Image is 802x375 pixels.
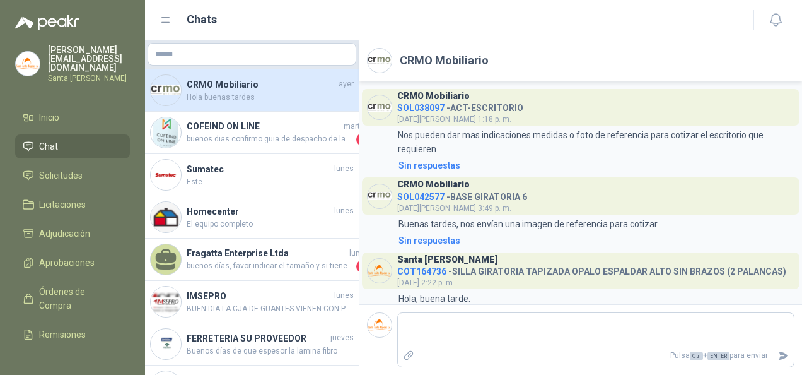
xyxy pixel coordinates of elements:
[187,92,354,104] span: Hola buenas tardes
[151,160,181,190] img: Company Logo
[397,181,470,188] h3: CRMO Mobiliario
[368,184,392,208] img: Company Logo
[187,78,336,92] h4: CRMO Mobiliario
[397,278,455,287] span: [DATE] 2:22 p. m.
[187,218,354,230] span: El equipo completo
[151,329,181,359] img: Company Logo
[397,192,445,202] span: SOL042577
[15,251,130,275] a: Aprobaciones
[419,345,774,367] p: Pulsa + para enviar
[334,290,354,302] span: lunes
[39,328,86,342] span: Remisiones
[397,263,786,275] h4: - SILLA GIRATORIA TAPIZADA OPALO ESPALDAR ALTO SIN BRAZOS (2 PALANCAS)
[398,217,658,231] p: Buenas tardes, nos envían una imagen de referencia para cotizar
[398,234,460,247] div: Sin respuestas
[187,260,354,273] span: buenos días, favor indicar el tamaño y si tiene algún troquel.
[397,266,446,277] span: COT164736
[39,169,83,182] span: Solicitudes
[344,121,369,133] span: martes
[48,74,130,82] p: Santa [PERSON_NAME]
[39,140,58,153] span: Chat
[187,119,341,133] h4: COFEIND ON LINE
[145,154,359,196] a: Company LogoSumateclunesEste
[151,75,181,105] img: Company Logo
[397,256,497,263] h3: Santa [PERSON_NAME]
[145,323,359,366] a: Company LogoFERRETERIA SU PROVEEDORjuevesBuenos días de que espesor la lamina fibro
[356,133,369,146] span: 1
[145,281,359,323] a: Company LogoIMSEPROlunesBUEN DIA LA CJA DE GUANTES VIENEN CON POLVO O SIN POLVO , MUCHAS GRACIAS
[396,158,794,172] a: Sin respuestas
[39,198,86,211] span: Licitaciones
[39,110,59,124] span: Inicio
[187,331,328,345] h4: FERRETERIA SU PROVEEDOR
[187,345,354,357] span: Buenos días de que espesor la lamina fibro
[187,11,217,28] h1: Chats
[15,222,130,246] a: Adjudicación
[145,112,359,154] a: Company LogoCOFEIND ON LINEmartesbuenos dias confirmo guia de despacho de las ordenes pendientes1
[368,313,392,337] img: Company Logo
[397,204,511,213] span: [DATE][PERSON_NAME] 3:49 p. m.
[330,332,354,344] span: jueves
[187,289,332,303] h4: IMSEPRO
[48,45,130,72] p: [PERSON_NAME] [EMAIL_ADDRESS][DOMAIN_NAME]
[334,205,354,217] span: lunes
[145,69,359,112] a: Company LogoCRMO MobiliarioayerHola buenas tardes
[15,15,79,30] img: Logo peakr
[397,103,445,113] span: SOL038097
[368,49,392,73] img: Company Logo
[15,134,130,158] a: Chat
[400,52,489,69] h2: CRMO Mobiliario
[16,52,40,76] img: Company Logo
[356,260,369,273] span: 2
[145,239,359,281] a: Fragatta Enterprise Ltdalunesbuenos días, favor indicar el tamaño y si tiene algún troquel.2
[368,259,392,283] img: Company Logo
[397,115,511,124] span: [DATE][PERSON_NAME] 1:18 p. m.
[39,285,118,312] span: Órdenes de Compra
[349,247,369,259] span: lunes
[39,256,95,270] span: Aprobaciones
[187,303,354,315] span: BUEN DIA LA CJA DE GUANTES VIENEN CON POLVO O SIN POLVO , MUCHAS GRACIAS
[398,345,419,367] label: Adjuntar archivos
[398,158,460,172] div: Sin respuestas
[15,105,130,129] a: Inicio
[773,345,794,367] button: Enviar
[151,287,181,317] img: Company Logo
[145,196,359,239] a: Company LogoHomecenterlunesEl equipo completo
[15,280,130,318] a: Órdenes de Compra
[397,100,523,112] h4: - ACT-ESCRITORIO
[398,292,470,306] p: Hola, buena tarde.
[15,193,130,217] a: Licitaciones
[334,163,354,175] span: lunes
[39,227,90,241] span: Adjudicación
[151,202,181,232] img: Company Logo
[15,164,130,187] a: Solicitudes
[187,162,332,176] h4: Sumatec
[187,205,332,218] h4: Homecenter
[707,352,729,360] span: ENTER
[690,352,703,360] span: Ctrl
[187,176,354,188] span: Este
[396,234,794,247] a: Sin respuestas
[397,189,527,201] h4: - BASE GIRATORIA 6
[187,246,347,260] h4: Fragatta Enterprise Ltda
[151,117,181,148] img: Company Logo
[368,95,392,119] img: Company Logo
[398,128,794,156] p: Nos pueden dar mas indicaciones medidas o foto de referencia para cotizar el escritorio que requi...
[397,93,470,100] h3: CRMO Mobiliario
[339,78,354,90] span: ayer
[187,133,354,146] span: buenos dias confirmo guia de despacho de las ordenes pendientes
[15,323,130,347] a: Remisiones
